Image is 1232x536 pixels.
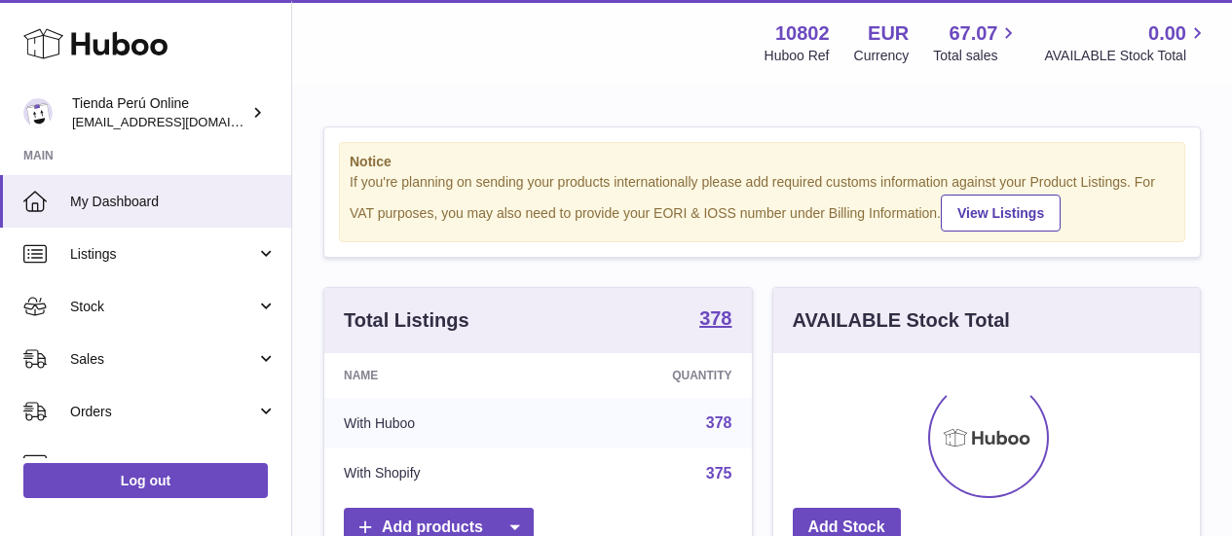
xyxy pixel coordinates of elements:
[868,20,909,47] strong: EUR
[70,455,277,474] span: Usage
[706,465,732,482] a: 375
[793,307,1010,334] h3: AVAILABLE Stock Total
[933,20,1020,65] a: 67.07 Total sales
[775,20,830,47] strong: 10802
[350,173,1175,232] div: If you're planning on sending your products internationally please add required customs informati...
[854,47,910,65] div: Currency
[1044,20,1209,65] a: 0.00 AVAILABLE Stock Total
[70,350,256,369] span: Sales
[70,298,256,316] span: Stock
[70,245,256,264] span: Listings
[706,414,732,431] a: 378
[1044,47,1209,65] span: AVAILABLE Stock Total
[350,153,1175,171] strong: Notice
[70,193,277,211] span: My Dashboard
[324,398,554,448] td: With Huboo
[941,195,1061,232] a: View Listings
[23,463,268,498] a: Log out
[933,47,1020,65] span: Total sales
[699,308,731,328] strong: 378
[344,307,469,334] h3: Total Listings
[72,94,247,131] div: Tienda Perú Online
[949,20,997,47] span: 67.07
[324,448,554,499] td: With Shopify
[324,353,554,398] th: Name
[554,353,751,398] th: Quantity
[72,114,286,129] span: [EMAIL_ADDRESS][DOMAIN_NAME]
[70,403,256,421] span: Orders
[765,47,830,65] div: Huboo Ref
[699,308,731,332] a: 378
[23,98,53,127] img: internalAdmin-10802@internal.huboo.com
[1148,20,1186,47] span: 0.00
